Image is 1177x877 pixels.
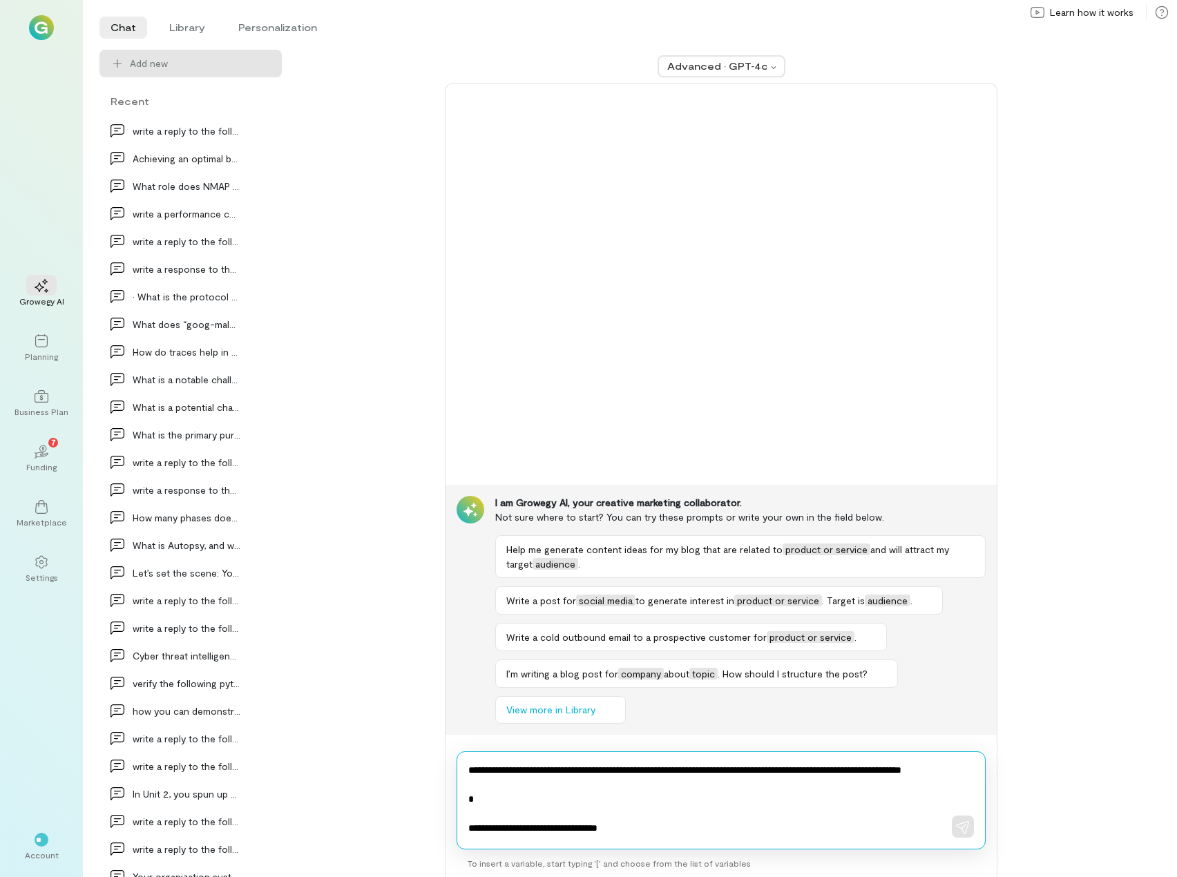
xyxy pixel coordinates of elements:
[133,814,240,829] div: write a reply to the following to include a fact:…
[133,731,240,746] div: write a reply to the following to include a fact…
[99,94,282,108] div: Recent
[576,595,635,606] span: social media
[133,427,240,442] div: What is the primary purpose of chkrootkit and rkh…
[133,759,240,773] div: write a reply to the following to include a fact:…
[495,623,887,651] button: Write a cold outbound email to a prospective customer forproduct or service.
[618,668,664,680] span: company
[865,595,910,606] span: audience
[822,595,865,606] span: . Target is
[506,668,618,680] span: I’m writing a blog post for
[133,704,240,718] div: how you can demonstrate an exploit using CVE-2023…
[133,151,240,166] div: Achieving an optimal balance between security and…
[133,262,240,276] div: write a response to the following to include a fa…
[17,323,66,373] a: Planning
[133,842,240,856] div: write a reply to the following to include a fact:…
[133,124,240,138] div: write a reply to the following to include a fact…
[635,595,734,606] span: to generate interest in
[133,648,240,663] div: Cyber threat intelligence platforms (TIPs) offer…
[133,510,240,525] div: How many phases does the Abstract Digital Forensi…
[133,234,240,249] div: write a reply to the following to include a new f…
[133,621,240,635] div: write a reply to the following and include a fact…
[457,849,986,877] div: To insert a variable, start typing ‘[’ and choose from the list of variables
[667,59,767,73] div: Advanced · GPT‑4o
[133,179,240,193] div: What role does NMAP play in incident response pro…
[664,668,689,680] span: about
[767,631,854,643] span: product or service
[26,461,57,472] div: Funding
[495,496,986,510] div: I am Growegy AI, your creative marketing collaborator.
[133,455,240,470] div: write a reply to the following to include a fact…
[19,296,64,307] div: Growegy AI
[15,406,68,417] div: Business Plan
[133,400,240,414] div: What is a potential challenge in cloud investigat…
[495,696,626,724] button: View more in Library
[133,787,240,801] div: In Unit 2, you spun up a Docker version of Splunk…
[17,544,66,594] a: Settings
[17,378,66,428] a: Business Plan
[158,17,216,39] li: Library
[133,676,240,691] div: verify the following python code: from flask_unsi…
[783,543,870,555] span: product or service
[17,517,67,528] div: Marketplace
[133,483,240,497] div: write a response to the following to include a fa…
[495,586,943,615] button: Write a post forsocial mediato generate interest inproduct or service. Target isaudience.
[17,268,66,318] a: Growegy AI
[133,317,240,331] div: What does “goog-malware-shavar” mean inside the T…
[533,558,578,570] span: audience
[133,566,240,580] div: Let’s set the scene: You get to complete this sto…
[495,535,986,578] button: Help me generate content ideas for my blog that are related toproduct or serviceand will attract ...
[689,668,718,680] span: topic
[506,595,576,606] span: Write a post for
[26,572,58,583] div: Settings
[51,436,56,448] span: 7
[718,668,868,680] span: . How should I structure the post?
[133,538,240,552] div: What is Autopsy, and what is its primary purpose…
[227,17,328,39] li: Personalization
[133,372,240,387] div: What is a notable challenge associated with cloud…
[506,703,595,717] span: View more in Library
[506,543,783,555] span: Help me generate content ideas for my blog that are related to
[17,489,66,539] a: Marketplace
[495,659,898,688] button: I’m writing a blog post forcompanyabouttopic. How should I structure the post?
[25,351,58,362] div: Planning
[133,206,240,221] div: write a performance comments for an ITNC in the N…
[854,631,857,643] span: .
[25,849,59,860] div: Account
[17,434,66,483] a: Funding
[578,558,580,570] span: .
[130,57,271,70] span: Add new
[99,17,147,39] li: Chat
[1050,6,1133,19] span: Learn how it works
[133,593,240,608] div: write a reply to the following to include a fact…
[133,345,240,359] div: How do traces help in understanding system behavi…
[734,595,822,606] span: product or service
[133,289,240,304] div: • What is the protocol SSDP? Why would it be good…
[506,631,767,643] span: Write a cold outbound email to a prospective customer for
[495,510,986,524] div: Not sure where to start? You can try these prompts or write your own in the field below.
[910,595,912,606] span: .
